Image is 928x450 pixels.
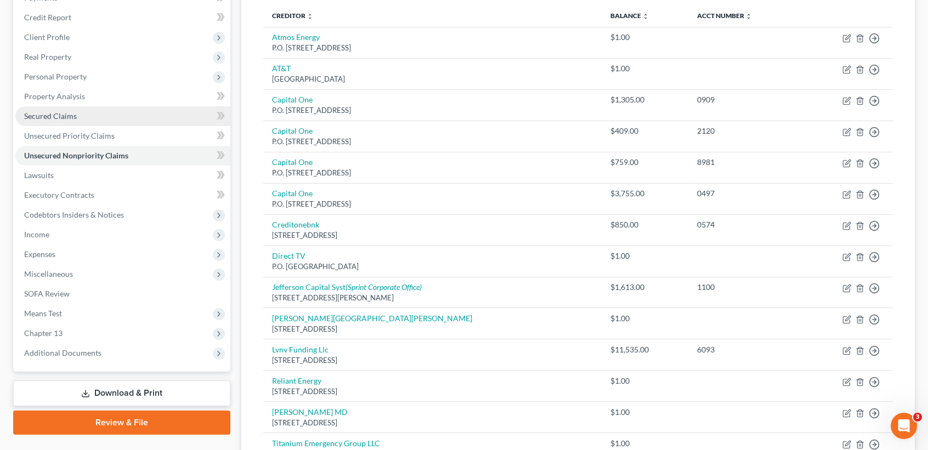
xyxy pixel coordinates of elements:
[24,309,62,318] span: Means Test
[610,157,680,168] div: $759.00
[24,190,94,200] span: Executory Contracts
[24,92,85,101] span: Property Analysis
[272,261,593,272] div: P.O. [GEOGRAPHIC_DATA]
[610,438,680,449] div: $1.00
[272,220,319,229] a: Creditonebnk
[642,13,649,20] i: unfold_more
[610,63,680,74] div: $1.00
[610,250,680,261] div: $1.00
[15,126,230,146] a: Unsecured Priority Claims
[272,418,593,428] div: [STREET_ADDRESS]
[24,151,128,160] span: Unsecured Nonpriority Claims
[272,64,291,73] a: AT&T
[24,230,49,239] span: Income
[272,314,472,323] a: [PERSON_NAME][GEOGRAPHIC_DATA][PERSON_NAME]
[24,210,124,219] span: Codebtors Insiders & Notices
[610,94,680,105] div: $1,305.00
[272,345,329,354] a: Lvnv Funding Llc
[15,8,230,27] a: Credit Report
[697,126,792,136] div: 2120
[697,12,752,20] a: Acct Number unfold_more
[272,407,348,417] a: [PERSON_NAME] MD
[272,282,422,292] a: Jefferson Capital Syst(Sprint Corporate Office)
[610,219,680,230] div: $850.00
[24,170,54,180] span: Lawsuits
[15,87,230,106] a: Property Analysis
[697,282,792,293] div: 1100
[272,43,593,53] div: P.O. [STREET_ADDRESS]
[272,199,593,209] div: P.O. [STREET_ADDRESS]
[610,12,649,20] a: Balance unfold_more
[15,166,230,185] a: Lawsuits
[272,386,593,397] div: [STREET_ADDRESS]
[272,355,593,366] div: [STREET_ADDRESS]
[610,126,680,136] div: $409.00
[272,293,593,303] div: [STREET_ADDRESS][PERSON_NAME]
[697,94,792,105] div: 0909
[24,131,115,140] span: Unsecured Priority Claims
[272,157,313,167] a: Capital One
[13,380,230,406] a: Download & Print
[272,126,313,135] a: Capital One
[272,105,593,116] div: P.O. [STREET_ADDRESS]
[15,146,230,166] a: Unsecured Nonpriority Claims
[610,188,680,199] div: $3,755.00
[24,289,70,298] span: SOFA Review
[15,106,230,126] a: Secured Claims
[272,12,313,20] a: Creditor unfold_more
[697,157,792,168] div: 8981
[272,168,593,178] div: P.O. [STREET_ADDRESS]
[610,313,680,324] div: $1.00
[610,407,680,418] div: $1.00
[697,188,792,199] div: 0497
[891,413,917,439] iframe: Intercom live chat
[24,72,87,81] span: Personal Property
[346,282,422,292] i: (Sprint Corporate Office)
[13,411,230,435] a: Review & File
[15,185,230,205] a: Executory Contracts
[24,348,101,357] span: Additional Documents
[24,111,77,121] span: Secured Claims
[272,324,593,334] div: [STREET_ADDRESS]
[272,95,313,104] a: Capital One
[697,344,792,355] div: 6093
[697,219,792,230] div: 0574
[272,376,321,385] a: Reliant Energy
[610,32,680,43] div: $1.00
[15,284,230,304] a: SOFA Review
[272,438,380,448] a: Titanium Emergency Group LLC
[24,13,71,22] span: Credit Report
[272,189,313,198] a: Capital One
[610,282,680,293] div: $1,613.00
[610,344,680,355] div: $11,535.00
[610,375,680,386] div: $1.00
[24,269,73,278] span: Miscellaneous
[913,413,922,421] span: 3
[272,136,593,147] div: P.O. [STREET_ADDRESS]
[307,13,313,20] i: unfold_more
[24,52,71,61] span: Real Property
[745,13,752,20] i: unfold_more
[24,32,70,42] span: Client Profile
[272,230,593,241] div: [STREET_ADDRESS]
[24,249,55,259] span: Expenses
[272,74,593,84] div: [GEOGRAPHIC_DATA]
[24,328,63,338] span: Chapter 13
[272,251,305,260] a: Direct TV
[272,32,320,42] a: Atmos Energy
